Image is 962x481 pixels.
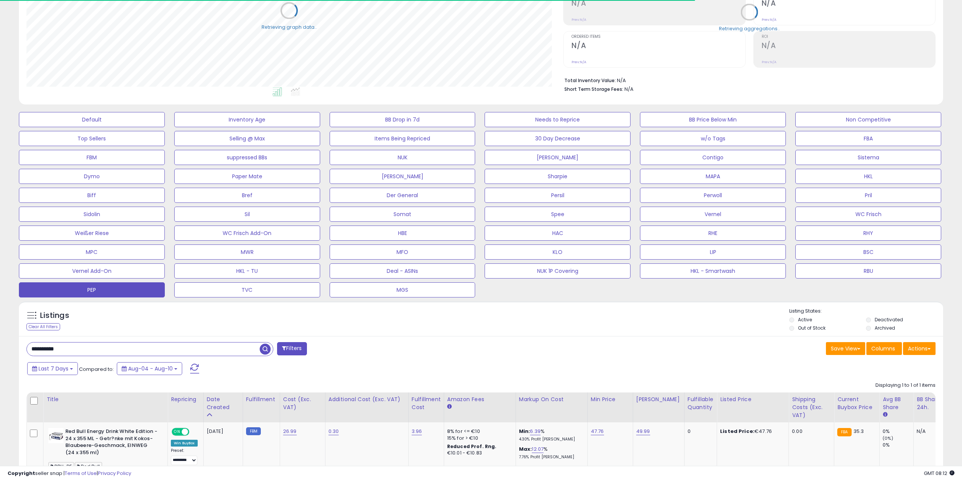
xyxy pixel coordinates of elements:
[875,382,936,389] div: Displaying 1 to 1 of 1 items
[174,244,320,260] button: MWR
[883,435,893,441] small: (0%)
[330,112,476,127] button: BB Drop in 7d
[26,323,60,330] div: Clear All Filters
[519,428,530,435] b: Min:
[636,395,681,403] div: [PERSON_NAME]
[330,244,476,260] button: MFO
[485,131,630,146] button: 30 Day Decrease
[19,188,165,203] button: Biff
[485,207,630,222] button: Spee
[837,428,851,436] small: FBA
[798,316,812,323] label: Active
[519,437,582,442] p: 4.30% Profit [PERSON_NAME]
[171,395,200,403] div: Repricing
[447,395,513,403] div: Amazon Fees
[640,226,786,241] button: RHE
[640,150,786,165] button: Contigo
[719,25,780,32] div: Retrieving aggregations..
[117,362,182,375] button: Aug-04 - Aug-10
[330,226,476,241] button: HBE
[40,310,69,321] h5: Listings
[39,365,68,372] span: Last 7 Days
[903,342,936,355] button: Actions
[924,470,954,477] span: 2025-08-18 08:12 GMT
[688,395,714,411] div: Fulfillable Quantity
[412,395,441,411] div: Fulfillment Cost
[330,131,476,146] button: Items Being Repriced
[795,226,941,241] button: RHY
[174,131,320,146] button: Selling @ Max
[875,325,895,331] label: Archived
[591,395,630,403] div: Min Price
[174,150,320,165] button: suppressed BBs
[792,395,831,419] div: Shipping Costs (Exc. VAT)
[485,244,630,260] button: KLO
[720,395,785,403] div: Listed Price
[79,366,114,373] span: Compared to:
[485,150,630,165] button: [PERSON_NAME]
[866,342,902,355] button: Columns
[283,428,297,435] a: 26.99
[837,395,876,411] div: Current Buybox Price
[795,150,941,165] button: Sistema
[27,362,78,375] button: Last 7 Days
[917,428,942,435] div: N/A
[917,395,944,411] div: BB Share 24h.
[328,428,339,435] a: 0.30
[174,226,320,241] button: WC Frisch Add-On
[640,263,786,279] button: HKL - Smartwash
[174,282,320,297] button: TVC
[330,150,476,165] button: NUK
[854,428,864,435] span: 35.3
[485,226,630,241] button: HAC
[174,263,320,279] button: HKL - TU
[188,429,200,435] span: OFF
[8,470,131,477] div: seller snap | |
[65,470,97,477] a: Terms of Use
[636,428,650,435] a: 49.99
[172,429,182,435] span: ON
[792,428,828,435] div: 0.00
[48,462,74,471] span: RBU-DE
[246,427,261,435] small: FBM
[330,169,476,184] button: [PERSON_NAME]
[720,428,754,435] b: Listed Price:
[98,470,131,477] a: Privacy Policy
[875,316,903,323] label: Deactivated
[795,112,941,127] button: Non Competitive
[530,428,541,435] a: 6.39
[174,169,320,184] button: Paper Mate
[795,263,941,279] button: RBU
[447,428,510,435] div: 8% for <= €10
[640,112,786,127] button: BB Price Below Min
[262,23,317,30] div: Retrieving graph data..
[883,411,887,418] small: Avg BB Share.
[688,428,711,435] div: 0
[19,282,165,297] button: PEP
[48,428,64,443] img: 41AlxG2bZjL._SL40_.jpg
[789,308,943,315] p: Listing States:
[795,188,941,203] button: Pril
[19,150,165,165] button: FBM
[447,443,497,450] b: Reduced Prof. Rng.
[207,395,240,411] div: Date Created
[65,428,157,458] b: Red Bull Energy Drink White Edition - 24 x 355 ML - Getr?nke mit Kokos-Blaubeere-Geschmack, EINWE...
[883,442,913,448] div: 0%
[795,169,941,184] button: HKL
[19,207,165,222] button: Sidolin
[447,435,510,442] div: 15% for > €10
[640,169,786,184] button: MAPA
[519,445,532,453] b: Max:
[883,395,910,411] div: Avg BB Share
[330,207,476,222] button: Somat
[798,325,826,331] label: Out of Stock
[795,244,941,260] button: BSC
[75,462,102,471] span: Red Bull
[46,395,164,403] div: Title
[128,365,173,372] span: Aug-04 - Aug-10
[207,428,237,435] div: [DATE]
[283,395,322,411] div: Cost (Exc. VAT)
[485,188,630,203] button: Persil
[485,169,630,184] button: Sharpie
[519,455,582,460] p: 7.76% Profit [PERSON_NAME]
